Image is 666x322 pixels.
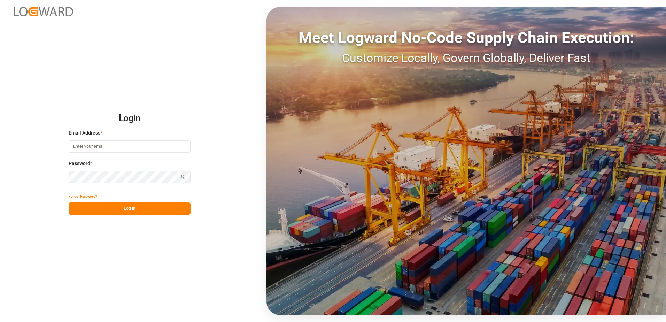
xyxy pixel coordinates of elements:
[266,49,666,67] div: Customize Locally, Govern Globally, Deliver Fast
[69,129,100,137] span: Email Address
[69,190,97,202] button: Forgot Password?
[266,26,666,49] div: Meet Logward No-Code Supply Chain Execution:
[69,160,90,167] span: Password
[69,202,191,215] button: Log In
[14,7,73,16] img: Logward_new_orange.png
[69,107,191,130] h2: Login
[69,140,191,153] input: Enter your email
